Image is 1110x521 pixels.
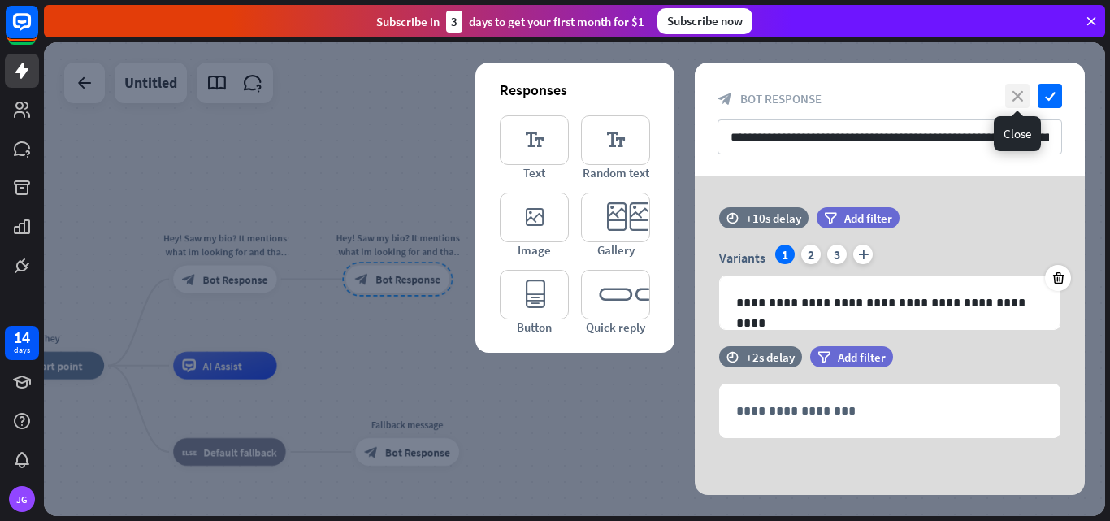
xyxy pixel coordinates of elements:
[746,350,795,365] div: +2s delay
[376,11,644,33] div: Subscribe in days to get your first month for $1
[853,245,873,264] i: plus
[14,330,30,345] div: 14
[740,91,822,106] span: Bot Response
[9,486,35,512] div: JG
[5,326,39,360] a: 14 days
[1038,84,1062,108] i: check
[824,212,837,224] i: filter
[746,211,801,226] div: +10s delay
[726,351,739,363] i: time
[446,11,462,33] div: 3
[14,345,30,356] div: days
[817,351,830,363] i: filter
[801,245,821,264] div: 2
[1005,84,1030,108] i: close
[827,245,847,264] div: 3
[718,92,732,106] i: block_bot_response
[844,211,892,226] span: Add filter
[775,245,795,264] div: 1
[838,350,886,365] span: Add filter
[726,212,739,224] i: time
[657,8,752,34] div: Subscribe now
[719,250,765,266] span: Variants
[13,7,62,55] button: Open LiveChat chat widget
